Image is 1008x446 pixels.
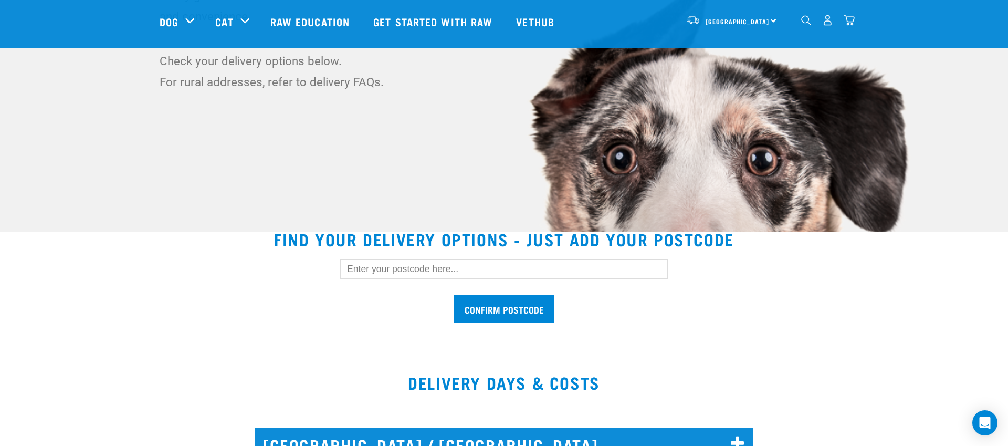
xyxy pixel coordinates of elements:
[801,15,811,25] img: home-icon-1@2x.png
[706,19,769,23] span: [GEOGRAPHIC_DATA]
[160,50,435,92] p: Check your delivery options below. For rural addresses, refer to delivery FAQs.
[972,410,997,435] div: Open Intercom Messenger
[844,15,855,26] img: home-icon@2x.png
[260,1,363,43] a: Raw Education
[822,15,833,26] img: user.png
[340,259,668,279] input: Enter your postcode here...
[686,15,700,25] img: van-moving.png
[454,295,554,323] input: Confirm postcode
[363,1,506,43] a: Get started with Raw
[215,14,233,29] a: Cat
[13,230,995,248] h2: Find your delivery options - just add your postcode
[160,14,178,29] a: Dog
[506,1,568,43] a: Vethub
